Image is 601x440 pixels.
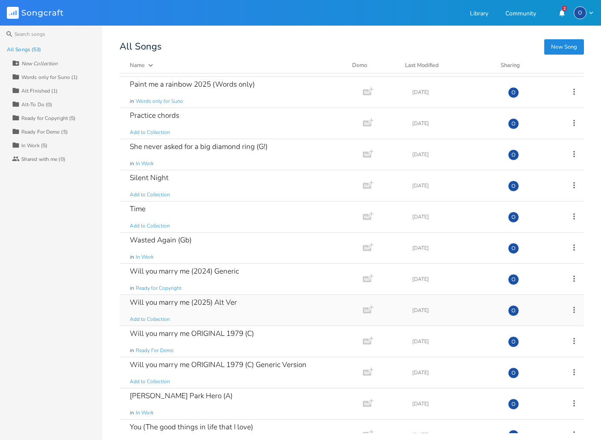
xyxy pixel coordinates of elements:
[508,336,519,347] div: Old Kountry
[412,277,498,282] div: [DATE]
[130,61,342,70] button: Name
[505,11,536,18] a: Community
[501,61,552,70] div: Sharing
[130,191,170,198] span: Add to Collection
[130,268,239,275] div: Will you marry me (2024) Generic
[412,183,498,188] div: [DATE]
[508,149,519,160] div: Old Kountry
[412,432,498,437] div: [DATE]
[508,212,519,223] div: Old Kountry
[412,401,498,406] div: [DATE]
[130,205,146,213] div: Time
[130,160,134,167] span: in
[412,370,498,375] div: [DATE]
[136,98,183,105] span: Words only for Suno
[574,6,594,19] button: O
[412,152,498,157] div: [DATE]
[130,143,268,150] div: She never asked for a big diamond ring (G!)
[130,98,134,105] span: in
[562,6,567,11] div: 2
[412,308,498,313] div: [DATE]
[508,305,519,316] div: Old Kountry
[130,129,170,136] span: Add to Collection
[130,81,255,88] div: Paint me a rainbow 2025 (Words only)
[21,88,58,93] div: Alt FInished (1)
[130,378,170,385] span: Add to Collection
[130,316,170,323] span: Add to Collection
[508,118,519,129] div: Old Kountry
[130,392,233,399] div: [PERSON_NAME] Park Hero (A)
[136,285,181,292] span: Ready for Copyright
[130,285,134,292] span: in
[405,61,490,70] button: Last Modified
[21,61,58,66] div: New Collection
[120,43,584,51] div: All Songs
[21,157,65,162] div: Shared with me (0)
[553,5,570,20] button: 2
[508,243,519,254] div: Old Kountry
[21,116,76,121] div: Ready for Copyright (5)
[412,245,498,251] div: [DATE]
[508,181,519,192] div: Old Kountry
[130,254,134,261] span: in
[412,339,498,344] div: [DATE]
[574,6,586,19] div: Old Kountry
[412,214,498,219] div: [DATE]
[412,90,498,95] div: [DATE]
[136,409,154,417] span: In Work
[130,423,253,431] div: You (The good things in life that I love)
[21,75,78,80] div: Words only for Suno (1)
[130,236,192,244] div: Wasted Again (Gb)
[136,254,154,261] span: In Work
[470,11,488,18] a: Library
[130,174,169,181] div: Silent Night
[130,361,306,368] div: Will you marry me ORIGINAL 1979 (C) Generic Version
[405,61,439,69] div: Last Modified
[508,87,519,98] div: Old Kountry
[130,222,170,230] span: Add to Collection
[130,299,237,306] div: Will you marry me (2025) Alt Ver
[508,367,519,379] div: Old Kountry
[130,347,134,354] span: in
[21,102,52,107] div: Alt-To Do (0)
[130,409,134,417] span: in
[130,330,254,337] div: Will you marry me ORIGINAL 1979 (C)
[508,274,519,285] div: Old Kountry
[21,129,68,134] div: Ready For Demo (5)
[544,39,584,55] button: New Song
[136,160,154,167] span: In Work
[352,61,395,70] div: Demo
[508,399,519,410] div: Old Kountry
[136,347,174,354] span: Ready For Demo
[130,61,145,69] div: Name
[7,47,41,52] div: All Songs (53)
[21,143,47,148] div: In Work (5)
[412,121,498,126] div: [DATE]
[130,112,179,119] div: Practice chords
